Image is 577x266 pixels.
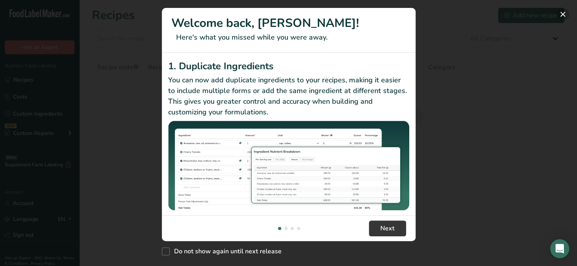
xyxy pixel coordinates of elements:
[170,247,282,255] span: Do not show again until next release
[550,239,569,258] div: Open Intercom Messenger
[168,59,409,73] h2: 1. Duplicate Ingredients
[171,32,406,43] p: Here's what you missed while you were away.
[380,224,395,233] span: Next
[168,121,409,211] img: Duplicate Ingredients
[168,213,409,228] h2: 2. Sub Recipe Ingredient Breakdown
[369,220,406,236] button: Next
[168,75,409,118] p: You can now add duplicate ingredients to your recipes, making it easier to include multiple forms...
[171,14,406,32] h1: Welcome back, [PERSON_NAME]!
